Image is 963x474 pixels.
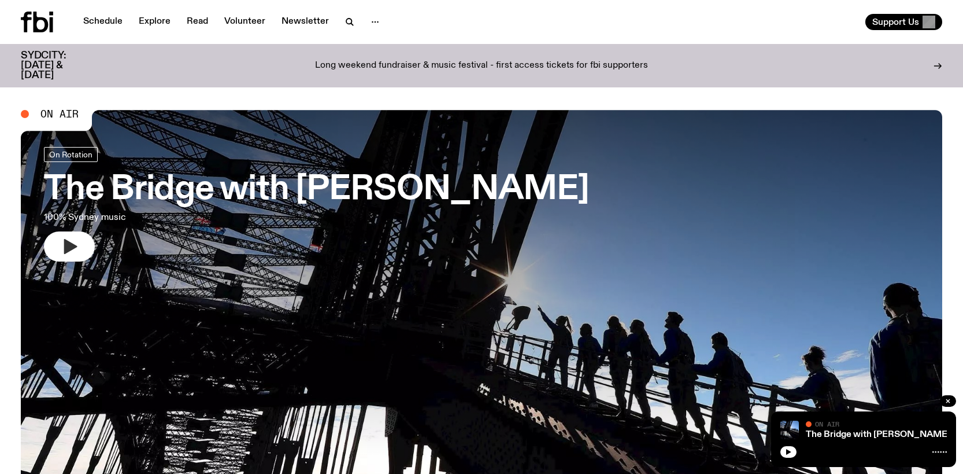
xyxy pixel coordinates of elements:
a: Schedule [76,14,129,30]
a: Read [180,14,215,30]
p: 100% Sydney music [44,211,340,225]
a: Newsletter [275,14,336,30]
a: The Bridge with [PERSON_NAME] [806,430,950,439]
h3: The Bridge with [PERSON_NAME] [44,174,589,206]
a: Volunteer [217,14,272,30]
h3: SYDCITY: [DATE] & [DATE] [21,51,95,80]
span: Support Us [872,17,919,27]
p: Long weekend fundraiser & music festival - first access tickets for fbi supporters [315,61,648,71]
button: Support Us [865,14,942,30]
a: On Rotation [44,147,98,162]
a: Explore [132,14,177,30]
span: On Rotation [49,150,92,159]
span: On Air [815,420,839,428]
span: On Air [40,109,79,119]
a: The Bridge with [PERSON_NAME]100% Sydney music [44,147,589,262]
img: People climb Sydney's Harbour Bridge [780,421,799,439]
